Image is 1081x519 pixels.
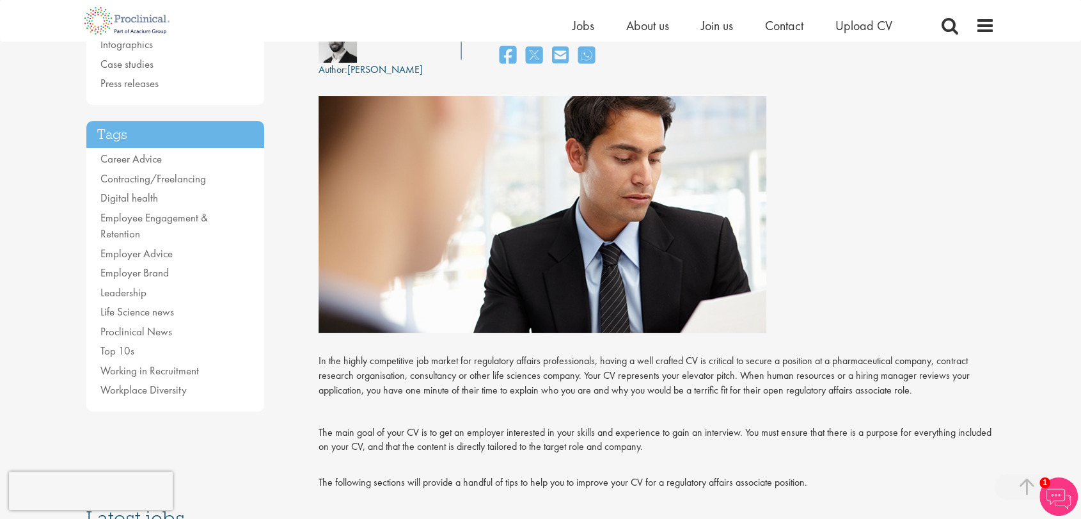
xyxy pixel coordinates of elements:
iframe: reCAPTCHA [9,472,173,510]
a: Jobs [572,17,594,34]
div: [PERSON_NAME] [319,63,423,77]
a: Case studies [100,57,154,71]
a: Join us [701,17,733,34]
a: Career Advice [100,152,162,166]
a: Upload CV [835,17,892,34]
a: Proclinical News [100,324,172,339]
a: Working in Recruitment [100,363,199,378]
a: Employee Engagement & Retention [100,211,208,241]
a: Digital health [100,191,158,205]
img: Chatbot [1039,477,1078,516]
p: In the highly competitive job market for regulatory affairs professionals, having a well crafted ... [319,354,995,398]
a: Employer Advice [100,246,173,260]
p: The following sections will provide a handful of tips to help you to improve your CV for a regula... [319,461,995,490]
a: share on email [552,42,569,70]
img: top_10_tips_RA_CV.jpg [319,96,766,333]
a: share on facebook [500,42,516,70]
a: Press releases [100,76,159,90]
a: Employer Brand [100,266,169,280]
a: About us [626,17,669,34]
img: 76d2c18e-6ce3-4617-eefd-08d5a473185b [319,24,357,63]
p: The main goal of your CV is to get an employer interested in your skills and experience to gain a... [319,426,995,455]
a: Contracting/Freelancing [100,172,206,186]
a: Top 10s [100,344,134,358]
h3: Tags [86,121,264,148]
a: Workplace Diversity [100,383,187,397]
span: 1 [1039,477,1050,488]
a: Infographics [100,37,153,51]
a: Leadership [100,285,146,299]
a: share on twitter [526,42,542,70]
a: share on whats app [578,42,595,70]
a: Contact [765,17,803,34]
a: Life Science news [100,305,174,319]
span: Author: [319,63,347,76]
